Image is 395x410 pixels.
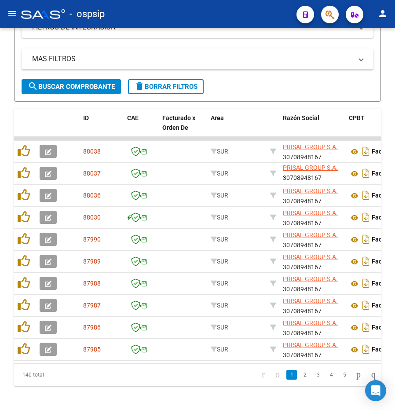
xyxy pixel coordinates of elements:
[283,318,342,337] div: 30708948167
[211,302,228,309] span: SUR
[211,258,228,265] span: SUR
[83,302,101,309] span: 87987
[360,144,372,158] i: Descargar documento
[285,367,298,382] li: page 1
[83,346,101,353] span: 87985
[283,208,342,227] div: 30708948167
[360,320,372,334] i: Descargar documento
[83,236,101,243] span: 87990
[360,210,372,224] i: Descargar documento
[83,214,101,221] span: 88030
[211,170,228,177] span: SUR
[326,370,336,380] a: 4
[22,79,121,94] button: Buscar Comprobante
[128,79,204,94] button: Borrar Filtros
[83,192,101,199] span: 88036
[83,148,101,155] span: 88038
[211,214,228,221] span: SUR
[283,275,338,282] span: PRISAL GROUP S.A.
[360,188,372,202] i: Descargar documento
[14,364,88,386] div: 140 total
[159,109,207,147] datatable-header-cell: Facturado x Orden De
[360,276,372,290] i: Descargar documento
[83,280,101,287] span: 87988
[283,143,338,150] span: PRISAL GROUP S.A.
[283,296,342,315] div: 30708948167
[83,170,101,177] span: 88037
[211,192,228,199] span: SUR
[279,109,345,147] datatable-header-cell: Razón Social
[360,254,372,268] i: Descargar documento
[352,370,365,380] a: go to next page
[211,148,228,155] span: SUR
[283,187,338,194] span: PRISAL GROUP S.A.
[283,209,338,216] span: PRISAL GROUP S.A.
[258,370,269,380] a: go to first page
[283,114,319,121] span: Razón Social
[283,297,338,304] span: PRISAL GROUP S.A.
[338,367,351,382] li: page 5
[360,298,372,312] i: Descargar documento
[271,370,284,380] a: go to previous page
[22,48,373,70] mat-expansion-panel-header: MAS FILTROS
[349,114,365,121] span: CPBT
[311,367,325,382] li: page 3
[28,83,115,91] span: Buscar Comprobante
[283,142,342,161] div: 30708948167
[28,81,38,92] mat-icon: search
[162,114,195,132] span: Facturado x Orden De
[360,166,372,180] i: Descargar documento
[283,319,338,326] span: PRISAL GROUP S.A.
[7,8,18,19] mat-icon: menu
[83,114,89,121] span: ID
[80,109,124,147] datatable-header-cell: ID
[69,4,105,24] span: - ospsip
[283,164,342,183] div: 30708948167
[83,324,101,331] span: 87986
[298,367,311,382] li: page 2
[360,342,372,356] i: Descargar documento
[283,340,342,359] div: 30708948167
[283,341,338,348] span: PRISAL GROUP S.A.
[367,370,380,380] a: go to last page
[32,54,352,64] mat-panel-title: MAS FILTROS
[207,109,267,147] datatable-header-cell: Area
[211,346,228,353] span: SUR
[134,81,145,92] mat-icon: delete
[283,274,342,293] div: 30708948167
[124,109,159,147] datatable-header-cell: CAE
[286,370,297,380] a: 1
[339,370,350,380] a: 5
[283,230,342,249] div: 30708948167
[283,231,338,238] span: PRISAL GROUP S.A.
[211,280,228,287] span: SUR
[283,252,342,271] div: 30708948167
[283,186,342,205] div: 30708948167
[134,83,197,91] span: Borrar Filtros
[377,8,388,19] mat-icon: person
[313,370,323,380] a: 3
[127,114,139,121] span: CAE
[365,380,386,401] div: Open Intercom Messenger
[211,114,224,121] span: Area
[283,164,338,171] span: PRISAL GROUP S.A.
[83,258,101,265] span: 87989
[283,253,338,260] span: PRISAL GROUP S.A.
[300,370,310,380] a: 2
[211,324,228,331] span: SUR
[325,367,338,382] li: page 4
[360,232,372,246] i: Descargar documento
[211,236,228,243] span: SUR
